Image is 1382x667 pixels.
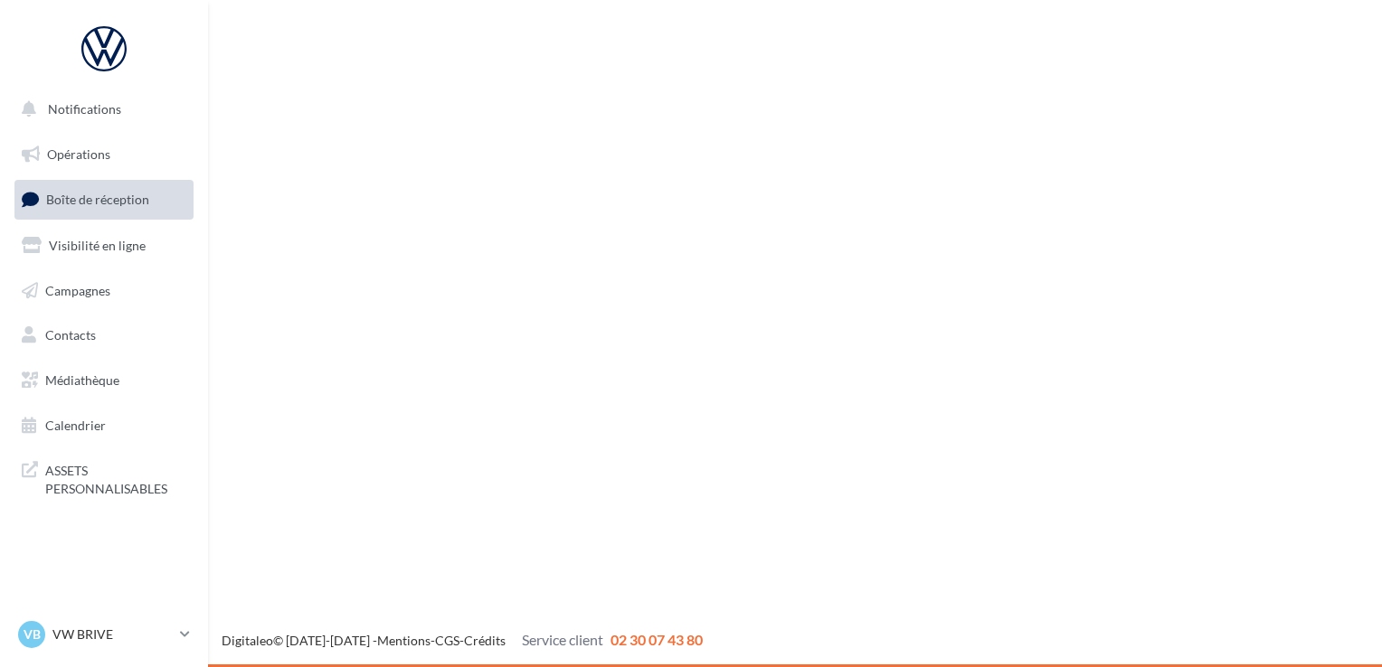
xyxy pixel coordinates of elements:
span: Service client [522,631,603,648]
a: Campagnes [11,272,197,310]
span: Médiathèque [45,372,119,388]
a: VB VW BRIVE [14,617,194,652]
p: VW BRIVE [52,625,173,644]
span: Calendrier [45,418,106,433]
a: Digitaleo [222,633,273,648]
a: ASSETS PERSONNALISABLES [11,451,197,504]
a: Contacts [11,316,197,354]
a: Boîte de réception [11,180,197,219]
a: Visibilité en ligne [11,227,197,265]
span: Contacts [45,327,96,343]
span: Opérations [47,146,110,162]
a: Opérations [11,136,197,174]
a: Crédits [464,633,506,648]
span: VB [24,625,41,644]
a: Médiathèque [11,362,197,399]
a: CGS [435,633,459,648]
span: Visibilité en ligne [49,238,146,253]
span: Campagnes [45,282,110,297]
span: ASSETS PERSONNALISABLES [45,458,186,497]
button: Notifications [11,90,190,128]
a: Calendrier [11,407,197,445]
a: Mentions [377,633,431,648]
span: Notifications [48,101,121,117]
span: 02 30 07 43 80 [611,631,703,648]
span: Boîte de réception [46,192,149,207]
span: © [DATE]-[DATE] - - - [222,633,703,648]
